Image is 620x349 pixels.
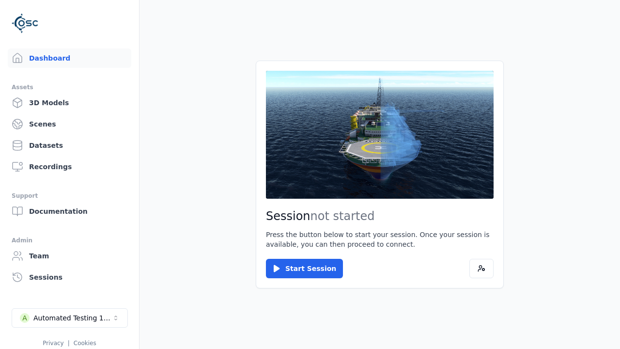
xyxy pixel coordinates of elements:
h2: Session [266,208,494,224]
button: Start Session [266,259,343,278]
a: Recordings [8,157,131,176]
a: Team [8,246,131,266]
a: Sessions [8,268,131,287]
a: Scenes [8,114,131,134]
a: Datasets [8,136,131,155]
div: Support [12,190,127,202]
a: Privacy [43,340,63,347]
button: Select a workspace [12,308,128,328]
div: Admin [12,235,127,246]
a: Dashboard [8,48,131,68]
span: | [68,340,70,347]
p: Press the button below to start your session. Once your session is available, you can then procee... [266,230,494,249]
a: Cookies [74,340,96,347]
span: not started [310,209,375,223]
a: 3D Models [8,93,131,112]
div: Automated Testing 1 - Playwright [33,313,112,323]
a: Documentation [8,202,131,221]
img: Logo [12,10,39,37]
div: Assets [12,81,127,93]
div: A [20,313,30,323]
